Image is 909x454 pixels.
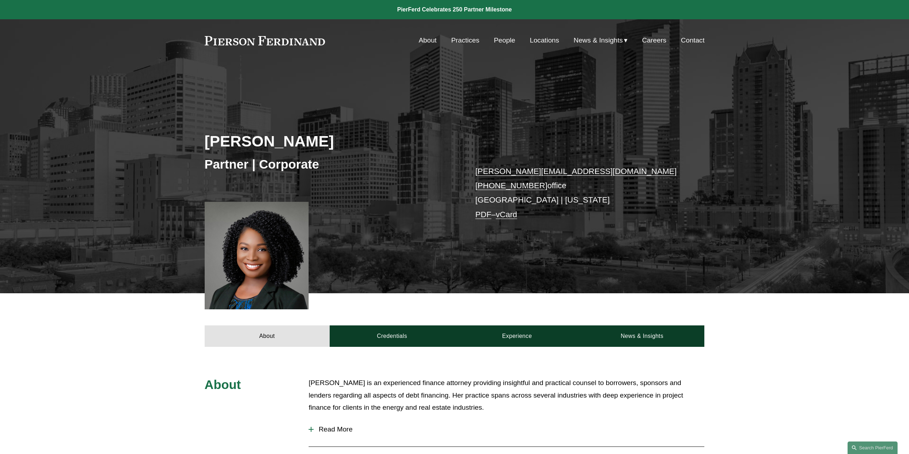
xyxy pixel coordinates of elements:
[451,34,479,47] a: Practices
[309,420,704,439] button: Read More
[309,377,704,414] p: [PERSON_NAME] is an experienced finance attorney providing insightful and practical counsel to bo...
[579,325,704,347] a: News & Insights
[530,34,559,47] a: Locations
[205,378,241,391] span: About
[475,167,677,176] a: [PERSON_NAME][EMAIL_ADDRESS][DOMAIN_NAME]
[455,325,580,347] a: Experience
[475,210,491,219] a: PDF
[496,210,517,219] a: vCard
[205,325,330,347] a: About
[642,34,666,47] a: Careers
[681,34,704,47] a: Contact
[574,34,623,47] span: News & Insights
[475,181,548,190] a: [PHONE_NUMBER]
[848,441,898,454] a: Search this site
[419,34,436,47] a: About
[205,156,455,172] h3: Partner | Corporate
[574,34,628,47] a: folder dropdown
[494,34,515,47] a: People
[330,325,455,347] a: Credentials
[314,425,704,433] span: Read More
[205,132,455,150] h2: [PERSON_NAME]
[475,164,684,222] p: office [GEOGRAPHIC_DATA] | [US_STATE] –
